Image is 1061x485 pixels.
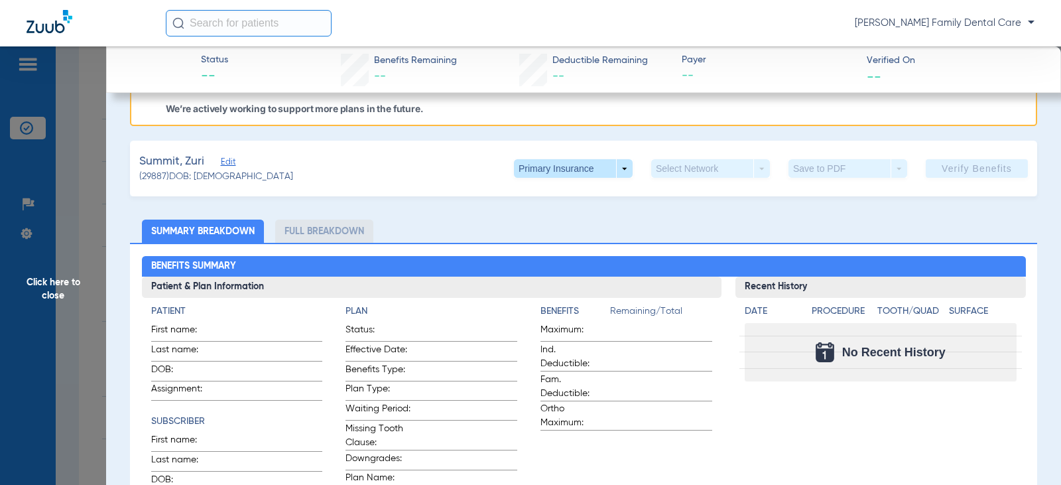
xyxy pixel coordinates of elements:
[166,10,332,36] input: Search for patients
[745,305,800,318] h4: Date
[151,382,216,400] span: Assignment:
[345,402,410,420] span: Waiting Period:
[552,70,564,82] span: --
[139,153,204,170] span: Summit, Zuri
[345,343,410,361] span: Effective Date:
[142,256,1026,277] h2: Benefits Summary
[151,415,323,429] h4: Subscriber
[842,346,946,359] span: No Recent History
[142,277,722,298] h3: Patient & Plan Information
[139,170,293,184] span: (29887) DOB: [DEMOGRAPHIC_DATA]
[816,342,834,362] img: Calendar
[514,159,633,178] button: Primary Insurance
[867,54,1040,68] span: Verified On
[345,452,410,470] span: Downgrades:
[166,103,586,114] p: We’re actively working to support more plans in the future.
[151,453,216,471] span: Last name:
[540,373,605,401] span: Fam. Deductible:
[949,305,1016,323] app-breakdown-title: Surface
[172,17,184,29] img: Search Icon
[540,305,610,318] h4: Benefits
[374,70,386,82] span: --
[345,422,410,450] span: Missing Tooth Clause:
[201,68,228,86] span: --
[877,305,944,318] h4: Tooth/Quad
[540,343,605,371] span: Ind. Deductible:
[151,305,323,318] h4: Patient
[221,157,233,170] span: Edit
[682,68,855,84] span: --
[735,277,1025,298] h3: Recent History
[27,10,72,33] img: Zuub Logo
[201,53,228,67] span: Status
[142,220,264,243] li: Summary Breakdown
[151,323,216,341] span: First name:
[345,382,410,400] span: Plan Type:
[610,305,712,323] span: Remaining/Total
[151,343,216,361] span: Last name:
[855,17,1034,30] span: [PERSON_NAME] Family Dental Care
[374,54,457,68] span: Benefits Remaining
[867,69,881,83] span: --
[345,305,517,318] h4: Plan
[812,305,872,323] app-breakdown-title: Procedure
[345,323,410,341] span: Status:
[540,402,605,430] span: Ortho Maximum:
[812,305,872,318] h4: Procedure
[345,363,410,381] span: Benefits Type:
[540,305,610,323] app-breakdown-title: Benefits
[682,53,855,67] span: Payer
[151,363,216,381] span: DOB:
[949,305,1016,318] h4: Surface
[540,323,605,341] span: Maximum:
[151,433,216,451] span: First name:
[745,305,800,323] app-breakdown-title: Date
[552,54,648,68] span: Deductible Remaining
[275,220,373,243] li: Full Breakdown
[877,305,944,323] app-breakdown-title: Tooth/Quad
